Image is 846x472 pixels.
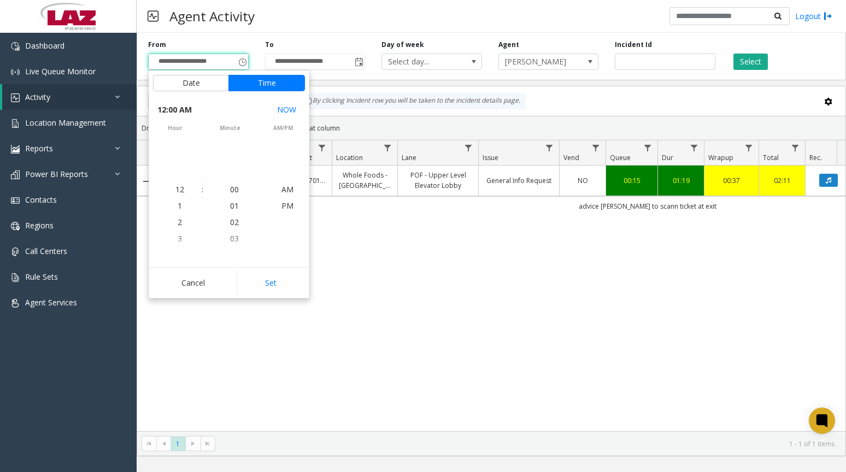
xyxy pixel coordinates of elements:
[11,273,20,282] img: 'icon'
[615,40,652,50] label: Incident Id
[11,222,20,231] img: 'icon'
[461,140,476,155] a: Lane Filter Menu
[483,153,498,162] span: Issue
[382,54,461,69] span: Select day...
[613,175,651,186] a: 00:15
[11,247,20,256] img: 'icon'
[25,272,58,282] span: Rule Sets
[352,54,365,69] span: Toggle popup
[305,175,325,186] a: 570144
[236,54,248,69] span: Toggle popup
[153,271,233,295] button: Cancel
[665,175,697,186] a: 01:19
[795,10,832,22] a: Logout
[25,143,53,154] span: Reports
[11,170,20,179] img: 'icon'
[202,184,203,195] div: :
[149,124,202,132] span: hour
[733,54,768,70] button: Select
[498,40,519,50] label: Agent
[25,297,77,308] span: Agent Services
[11,42,20,51] img: 'icon'
[281,184,293,194] span: AM
[566,175,599,186] a: NO
[178,200,182,211] span: 1
[230,217,239,227] span: 02
[641,140,655,155] a: Queue Filter Menu
[687,140,702,155] a: Dur Filter Menu
[708,153,733,162] span: Wrapup
[610,153,631,162] span: Queue
[563,153,579,162] span: Vend
[11,93,20,102] img: 'icon'
[25,92,50,102] span: Activity
[178,233,182,244] span: 3
[742,140,756,155] a: Wrapup Filter Menu
[230,184,239,194] span: 00
[402,153,416,162] span: Lane
[11,119,20,128] img: 'icon'
[25,66,96,76] span: Live Queue Monitor
[228,75,305,91] button: Time tab
[11,68,20,76] img: 'icon'
[230,200,239,211] span: 01
[763,153,779,162] span: Total
[25,40,64,51] span: Dashboard
[171,436,185,451] span: Page 1
[380,140,395,155] a: Location Filter Menu
[237,271,305,295] button: Set
[203,124,256,132] span: minute
[281,200,293,211] span: PM
[662,153,673,162] span: Dur
[273,100,301,120] button: Select now
[157,102,192,117] span: 12:00 AM
[809,153,822,162] span: Rec.
[178,217,182,227] span: 2
[25,246,67,256] span: Call Centers
[824,10,832,22] img: logout
[381,40,424,50] label: Day of week
[766,175,798,186] a: 02:11
[711,175,752,186] a: 00:37
[25,194,57,205] span: Contacts
[11,299,20,308] img: 'icon'
[315,140,330,155] a: Lot Filter Menu
[298,93,526,109] div: By clicking Incident row you will be taken to the incident details page.
[2,84,137,110] a: Activity
[485,175,553,186] a: General Info Request
[25,169,88,179] span: Power BI Reports
[222,439,835,449] kendo-pager-info: 1 - 1 of 1 items
[25,220,54,231] span: Regions
[153,75,229,91] button: Date tab
[164,3,260,29] h3: Agent Activity
[11,196,20,205] img: 'icon'
[578,176,588,185] span: NO
[339,170,391,191] a: Whole Foods - [GEOGRAPHIC_DATA]
[148,3,158,29] img: pageIcon
[175,184,184,194] span: 12
[148,40,166,50] label: From
[336,153,363,162] span: Location
[137,177,155,186] a: Collapse Details
[788,140,803,155] a: Total Filter Menu
[499,54,578,69] span: [PERSON_NAME]
[265,40,274,50] label: To
[256,124,309,132] span: AM/PM
[137,140,845,431] div: Data table
[11,145,20,154] img: 'icon'
[589,140,603,155] a: Vend Filter Menu
[230,233,239,244] span: 03
[137,119,845,138] div: Drag a column header and drop it here to group by that column
[404,170,472,191] a: POF - Upper Level Elevator Lobby
[542,140,557,155] a: Issue Filter Menu
[25,117,106,128] span: Location Management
